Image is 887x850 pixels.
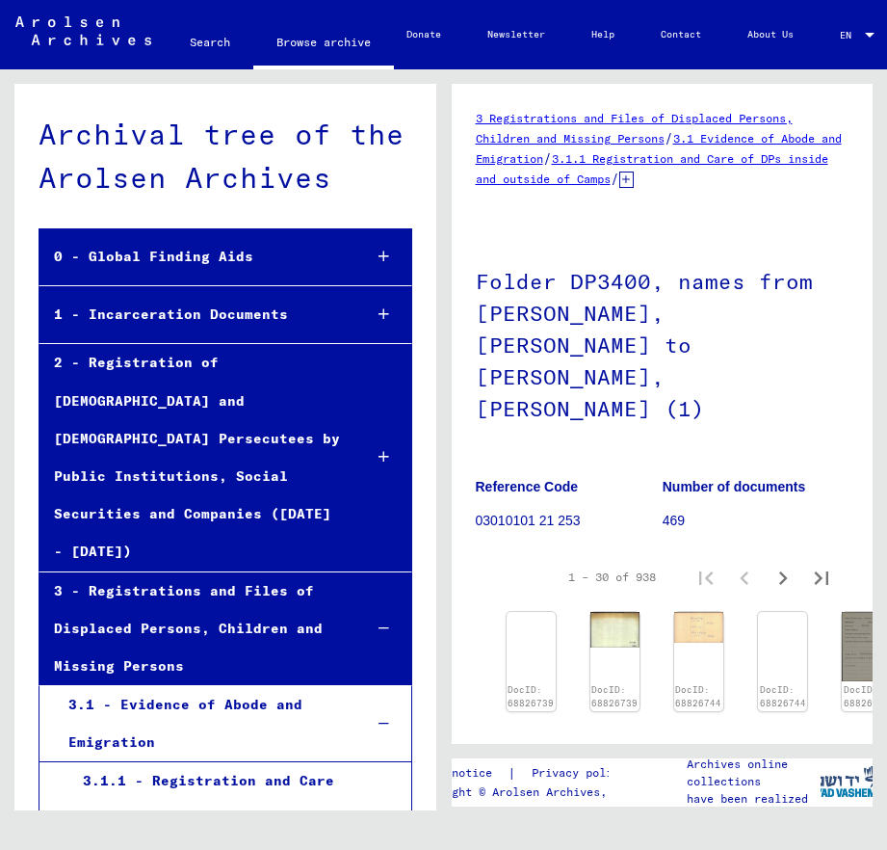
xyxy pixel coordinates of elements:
span: EN [840,30,861,40]
div: 3 - Registrations and Files of Displaced Persons, Children and Missing Persons [39,572,347,686]
a: DocID: 68826739 [591,684,638,708]
a: Contact [638,12,724,58]
button: Last page [802,558,841,597]
span: / [543,149,552,167]
div: 1 - Incarceration Documents [39,296,347,333]
button: Previous page [725,558,764,597]
span: / [611,170,619,187]
img: 001.jpg [674,612,723,643]
a: Browse archive [253,19,394,69]
button: Next page [764,558,802,597]
img: yv_logo.png [811,757,883,806]
a: Legal notice [411,763,508,784]
div: 2 - Registration of [DEMOGRAPHIC_DATA] and [DEMOGRAPHIC_DATA] Persecutees by Public Institutions,... [39,344,347,571]
div: 0 - Global Finding Aids [39,238,347,276]
a: DocID: 68826739 [508,684,554,708]
a: About Us [724,12,817,58]
img: Arolsen_neg.svg [15,16,151,45]
a: DocID: 68826744 [675,684,721,708]
p: 03010101 21 253 [476,511,662,531]
div: 1 – 30 of 938 [568,569,656,586]
p: 469 [663,511,848,531]
button: First page [687,558,725,597]
div: | [411,763,649,784]
a: Search [167,19,253,66]
span: / [665,129,673,146]
img: 002.jpg [590,612,639,648]
a: Newsletter [464,12,568,58]
p: Copyright © Arolsen Archives, 2021 [411,784,649,801]
a: Privacy policy [516,763,649,784]
a: Help [568,12,638,58]
h1: Folder DP3400, names from [PERSON_NAME], [PERSON_NAME] to [PERSON_NAME], [PERSON_NAME] (1) [476,237,849,449]
a: Donate [383,12,464,58]
a: 3.1.1 Registration and Care of DPs inside and outside of Camps [476,151,828,186]
p: The Arolsen Archives online collections [687,738,820,790]
div: 3.1 - Evidence of Abode and Emigration [54,686,348,761]
a: 3 Registrations and Files of Displaced Persons, Children and Missing Persons [476,111,793,146]
div: Archival tree of the Arolsen Archives [39,113,412,199]
p: have been realized in partnership with [687,790,820,825]
a: DocID: 68826744 [760,684,806,708]
b: Reference Code [476,479,579,494]
b: Number of documents [663,479,806,494]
